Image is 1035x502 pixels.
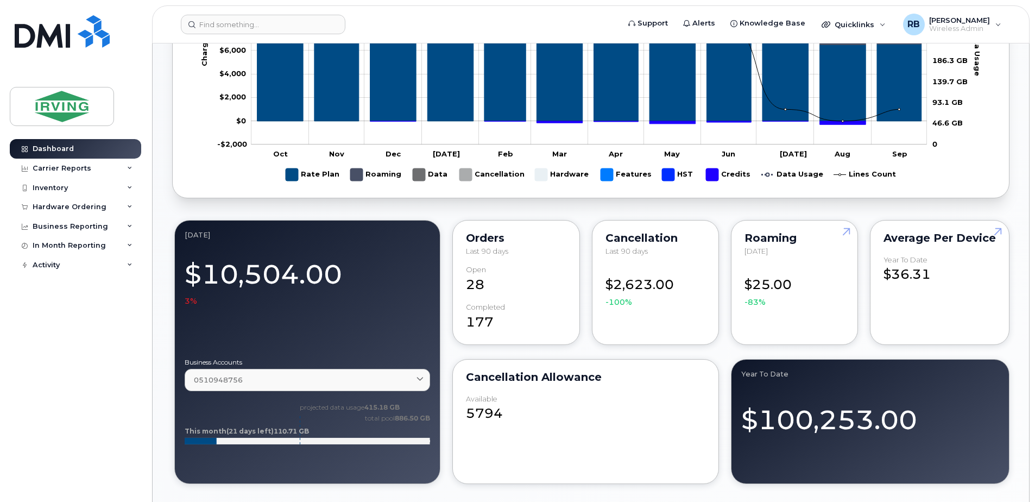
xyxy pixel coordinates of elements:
div: Open [466,266,486,274]
a: Alerts [676,12,723,34]
a: Support [621,12,676,34]
span: Last 90 days [466,247,508,255]
span: Quicklinks [835,20,874,29]
input: Find something... [181,15,345,34]
tspan: This month [185,427,226,435]
tspan: 232.8 GB [932,35,968,44]
div: Orders [466,234,566,242]
label: Business Accounts [185,359,430,366]
div: $10,504.00 [185,253,430,307]
tspan: 93.1 GB [932,98,963,106]
span: -83% [744,297,766,308]
div: Quicklinks [814,14,893,35]
span: Alerts [692,18,715,29]
span: Knowledge Base [740,18,805,29]
div: $36.31 [883,256,996,284]
tspan: [DATE] [780,149,807,158]
div: 5794 [466,395,705,423]
tspan: Aug [834,149,850,158]
tspan: $0 [236,116,246,125]
span: Last 90 days [605,247,648,255]
tspan: $4,000 [219,70,246,78]
tspan: [DATE] [433,149,460,158]
g: Data [413,164,449,185]
span: 0510948756 [194,375,243,385]
g: Rate Plan [257,37,922,122]
g: Cancellation [459,164,525,185]
div: 28 [466,266,566,294]
span: [PERSON_NAME] [929,16,990,24]
tspan: Charges [200,33,209,66]
text: total pool [364,414,430,422]
tspan: Nov [329,149,344,158]
div: Year to Date [883,256,927,264]
tspan: Sep [892,149,907,158]
tspan: (21 days left) [226,427,274,435]
g: Credits [706,164,750,185]
g: $0 [219,46,246,54]
tspan: Apr [608,149,623,158]
span: Wireless Admin [929,24,990,33]
div: September 2025 [185,230,430,239]
tspan: 186.3 GB [932,57,968,65]
tspan: -$2,000 [217,140,247,148]
g: $0 [219,70,246,78]
div: Year to Date [741,369,999,378]
a: Knowledge Base [723,12,813,34]
span: RB [907,18,920,31]
tspan: 886.50 GB [395,414,430,422]
tspan: 110.71 GB [274,427,309,435]
tspan: $6,000 [219,46,246,54]
div: completed [466,303,505,311]
tspan: 139.7 GB [932,77,968,86]
g: Hardware [535,164,590,185]
tspan: 415.18 GB [365,403,400,411]
g: Rate Plan [286,164,339,185]
tspan: 46.6 GB [932,119,963,128]
div: Cancellation Allowance [466,373,705,381]
g: Roaming [350,164,402,185]
tspan: Dec [386,149,401,158]
tspan: Feb [498,149,513,158]
tspan: Oct [273,149,288,158]
div: Cancellation [605,234,705,242]
tspan: $2,000 [219,93,246,102]
g: $0 [217,140,247,148]
div: available [466,395,497,403]
div: Roberts, Brad [895,14,1009,35]
tspan: Mar [552,149,567,158]
span: [DATE] [744,247,768,255]
tspan: 0 [932,140,937,148]
text: projected data usage [300,403,400,411]
g: Lines Count [834,164,896,185]
g: $0 [219,93,246,102]
span: -100% [605,297,632,308]
a: 0510948756 [185,369,430,391]
g: HST [662,164,695,185]
div: Average per Device [883,234,996,242]
div: Roaming [744,234,844,242]
span: Support [638,18,668,29]
div: $100,253.00 [741,392,999,439]
tspan: Data Usage [973,29,982,76]
span: 3% [185,296,197,306]
g: Features [601,164,652,185]
div: $25.00 [744,266,844,308]
div: 177 [466,303,566,331]
tspan: Jun [722,149,735,158]
tspan: May [664,149,680,158]
g: Legend [286,164,896,185]
div: $2,623.00 [605,266,705,308]
g: Data Usage [761,164,823,185]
